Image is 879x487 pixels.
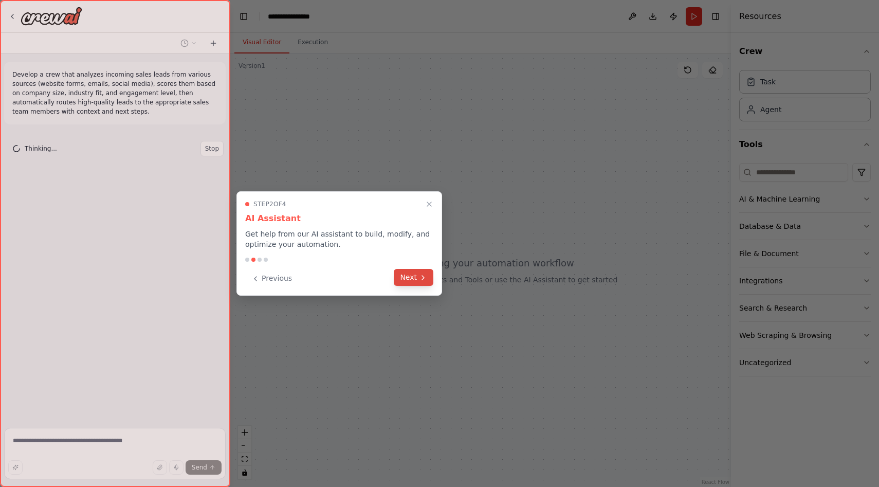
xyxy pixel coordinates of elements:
[245,229,433,249] p: Get help from our AI assistant to build, modify, and optimize your automation.
[394,269,433,286] button: Next
[236,9,251,24] button: Hide left sidebar
[245,270,298,287] button: Previous
[245,212,433,225] h3: AI Assistant
[423,198,435,210] button: Close walkthrough
[253,200,286,208] span: Step 2 of 4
